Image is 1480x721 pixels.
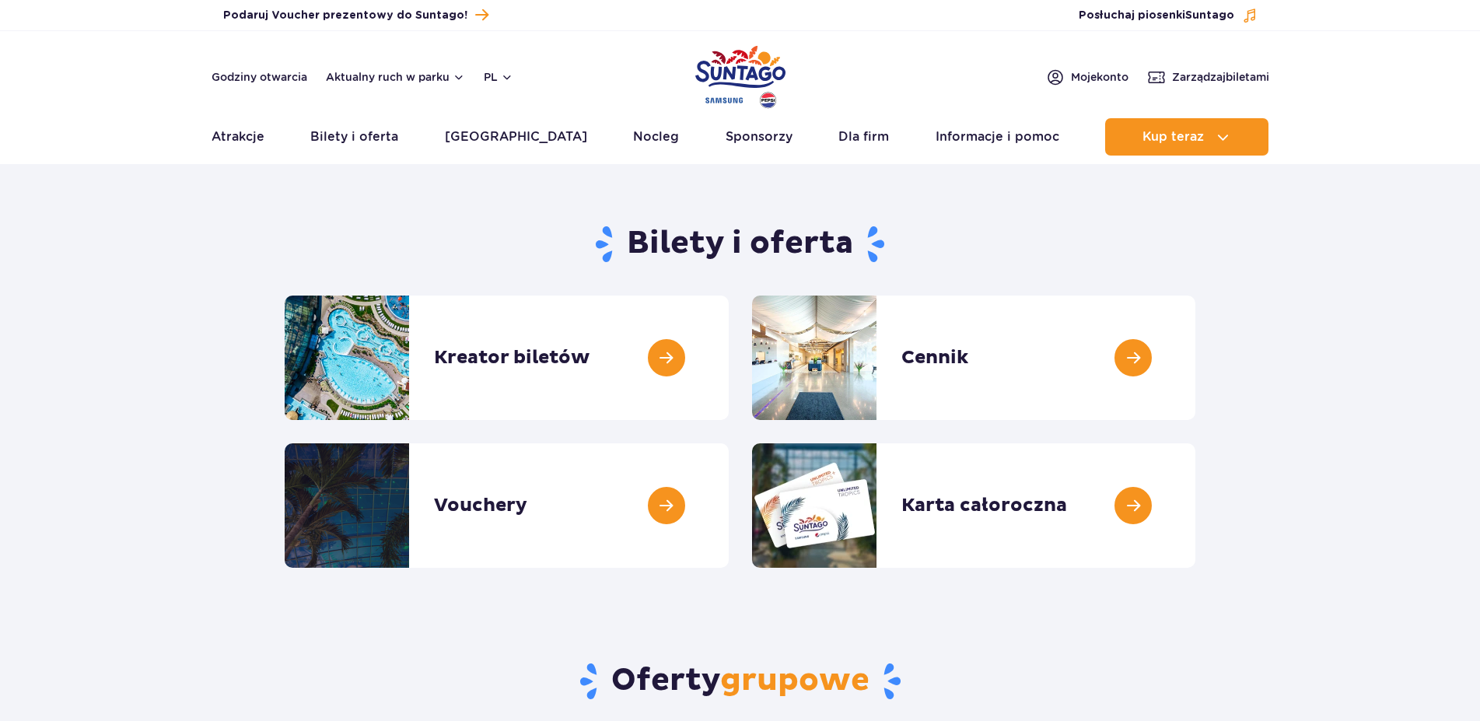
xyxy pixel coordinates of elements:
button: Kup teraz [1105,118,1268,156]
a: Godziny otwarcia [212,69,307,85]
button: Posłuchaj piosenkiSuntago [1079,8,1258,23]
span: Suntago [1185,10,1234,21]
h1: Bilety i oferta [285,224,1195,264]
span: Moje konto [1071,69,1128,85]
span: Zarządzaj biletami [1172,69,1269,85]
a: Sponsorzy [726,118,792,156]
span: Posłuchaj piosenki [1079,8,1234,23]
a: Park of Poland [695,39,785,110]
a: Dla firm [838,118,889,156]
span: Kup teraz [1142,130,1204,144]
a: Mojekonto [1046,68,1128,86]
a: [GEOGRAPHIC_DATA] [445,118,587,156]
a: Bilety i oferta [310,118,398,156]
span: grupowe [720,661,869,700]
button: pl [484,69,513,85]
a: Atrakcje [212,118,264,156]
a: Podaruj Voucher prezentowy do Suntago! [223,5,488,26]
h2: Oferty [285,661,1195,702]
a: Zarządzajbiletami [1147,68,1269,86]
a: Informacje i pomoc [936,118,1059,156]
button: Aktualny ruch w parku [326,71,465,83]
span: Podaruj Voucher prezentowy do Suntago! [223,8,467,23]
a: Nocleg [633,118,679,156]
